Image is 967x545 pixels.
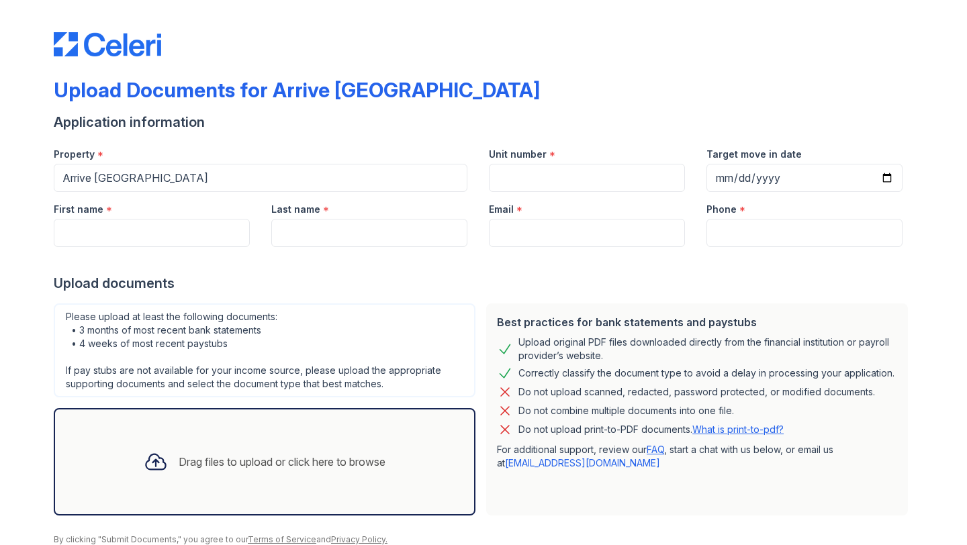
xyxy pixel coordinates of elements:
[911,491,954,532] iframe: chat widget
[489,148,547,161] label: Unit number
[54,148,95,161] label: Property
[518,423,784,436] p: Do not upload print-to-PDF documents.
[505,457,660,468] a: [EMAIL_ADDRESS][DOMAIN_NAME]
[497,314,897,330] div: Best practices for bank statements and paystubs
[518,365,894,381] div: Correctly classify the document type to avoid a delay in processing your application.
[518,403,734,419] div: Do not combine multiple documents into one file.
[54,113,913,132] div: Application information
[179,454,385,470] div: Drag files to upload or click here to browse
[54,534,913,545] div: By clicking "Submit Documents," you agree to our and
[518,384,875,400] div: Do not upload scanned, redacted, password protected, or modified documents.
[54,78,540,102] div: Upload Documents for Arrive [GEOGRAPHIC_DATA]
[647,444,664,455] a: FAQ
[54,203,103,216] label: First name
[54,303,475,397] div: Please upload at least the following documents: • 3 months of most recent bank statements • 4 wee...
[497,443,897,470] p: For additional support, review our , start a chat with us below, or email us at
[692,424,784,435] a: What is print-to-pdf?
[248,534,316,544] a: Terms of Service
[518,336,897,362] div: Upload original PDF files downloaded directly from the financial institution or payroll provider’...
[54,32,161,56] img: CE_Logo_Blue-a8612792a0a2168367f1c8372b55b34899dd931a85d93a1a3d3e32e68fde9ad4.png
[271,203,320,216] label: Last name
[706,148,802,161] label: Target move in date
[54,274,913,293] div: Upload documents
[706,203,737,216] label: Phone
[489,203,514,216] label: Email
[331,534,387,544] a: Privacy Policy.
